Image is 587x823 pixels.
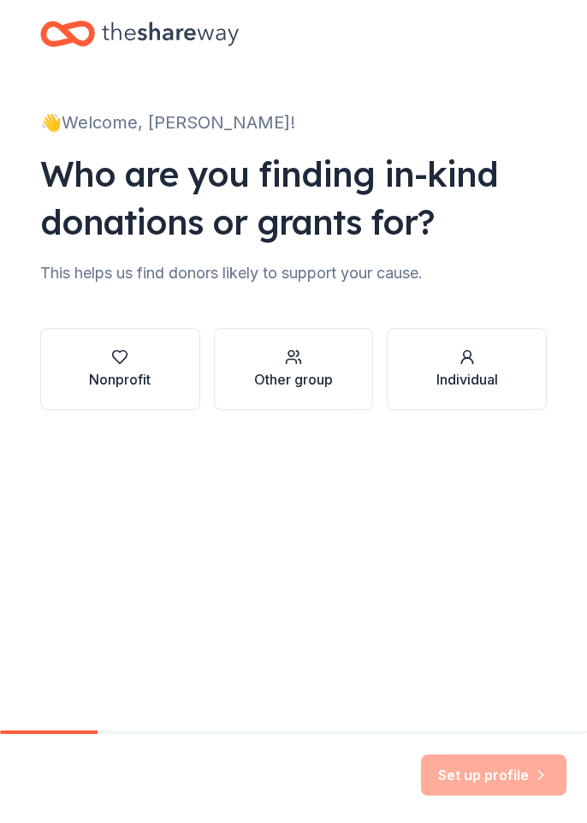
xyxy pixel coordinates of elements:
[214,328,374,410] button: Other group
[387,328,547,410] button: Individual
[40,150,547,246] div: Who are you finding in-kind donations or grants for?
[89,369,151,390] div: Nonprofit
[40,259,547,287] div: This helps us find donors likely to support your cause.
[254,369,333,390] div: Other group
[436,369,498,390] div: Individual
[40,328,200,410] button: Nonprofit
[40,109,547,136] div: 👋 Welcome, [PERSON_NAME]!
